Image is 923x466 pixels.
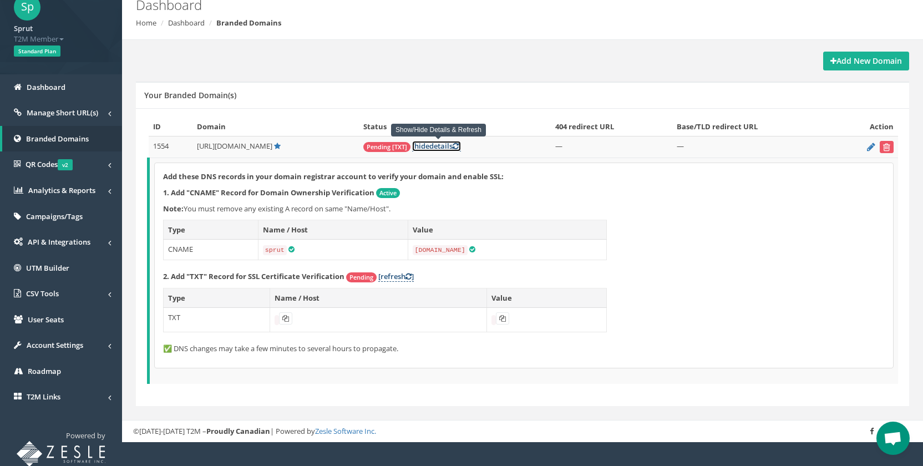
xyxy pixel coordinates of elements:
p: You must remove any existing A record on same "Name/Host". [163,204,885,214]
strong: Add these DNS records in your domain registrar account to verify your domain and enable SSL: [163,171,504,181]
th: Value [487,288,607,308]
a: Dashboard [168,18,205,28]
span: Pending [346,272,377,282]
h5: Your Branded Domain(s) [144,91,236,99]
td: — [672,136,834,158]
th: ID [149,117,192,136]
span: Manage Short URL(s) [27,108,98,118]
span: [URL][DOMAIN_NAME] [197,141,272,151]
strong: Sprut [14,23,33,33]
a: Default [274,141,281,151]
span: Campaigns/Tags [26,211,83,221]
span: Branded Domains [26,134,89,144]
strong: Add New Domain [830,55,902,66]
th: Type [164,220,258,240]
td: TXT [164,308,270,332]
span: Pending [TXT] [363,142,410,152]
span: QR Codes [26,159,73,169]
th: Status [359,117,551,136]
span: Roadmap [28,366,61,376]
a: [hidedetails] [412,141,461,151]
span: hide [414,141,429,151]
div: ©[DATE]-[DATE] T2M – | Powered by [133,426,912,437]
strong: 2. Add "TXT" Record for SSL Certificate Verification [163,271,344,281]
span: Active [376,188,400,198]
span: T2M Links [27,392,60,402]
a: [refresh] [378,271,414,282]
span: Powered by [66,430,105,440]
strong: Proudly Canadian [206,426,270,436]
a: Zesle Software Inc. [315,426,376,436]
td: — [551,136,673,158]
span: API & Integrations [28,237,90,247]
span: CSV Tools [26,288,59,298]
th: 404 redirect URL [551,117,673,136]
code: [DOMAIN_NAME] [413,245,468,255]
span: T2M Member [14,34,108,44]
a: Add New Domain [823,52,909,70]
th: Action [834,117,898,136]
th: Type [164,288,270,308]
span: Standard Plan [14,45,60,57]
span: v2 [58,159,73,170]
span: Dashboard [27,82,65,92]
span: Account Settings [27,340,83,350]
span: Analytics & Reports [28,185,95,195]
span: UTM Builder [26,263,69,273]
a: Home [136,18,156,28]
th: Name / Host [258,220,408,240]
th: Domain [192,117,359,136]
td: 1554 [149,136,192,158]
a: Sprut T2M Member [14,21,108,44]
th: Value [408,220,606,240]
p: ✅ DNS changes may take a few minutes to several hours to propagate. [163,343,885,354]
th: Base/TLD redirect URL [672,117,834,136]
span: User Seats [28,315,64,325]
div: Open chat [876,422,910,455]
td: CNAME [164,240,258,260]
strong: Branded Domains [216,18,281,28]
th: Name / Host [270,288,487,308]
b: Note: [163,204,184,214]
div: Show/Hide Details & Refresh [391,124,486,136]
strong: 1. Add "CNAME" Record for Domain Ownership Verification [163,188,374,197]
code: sprut [263,245,287,255]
